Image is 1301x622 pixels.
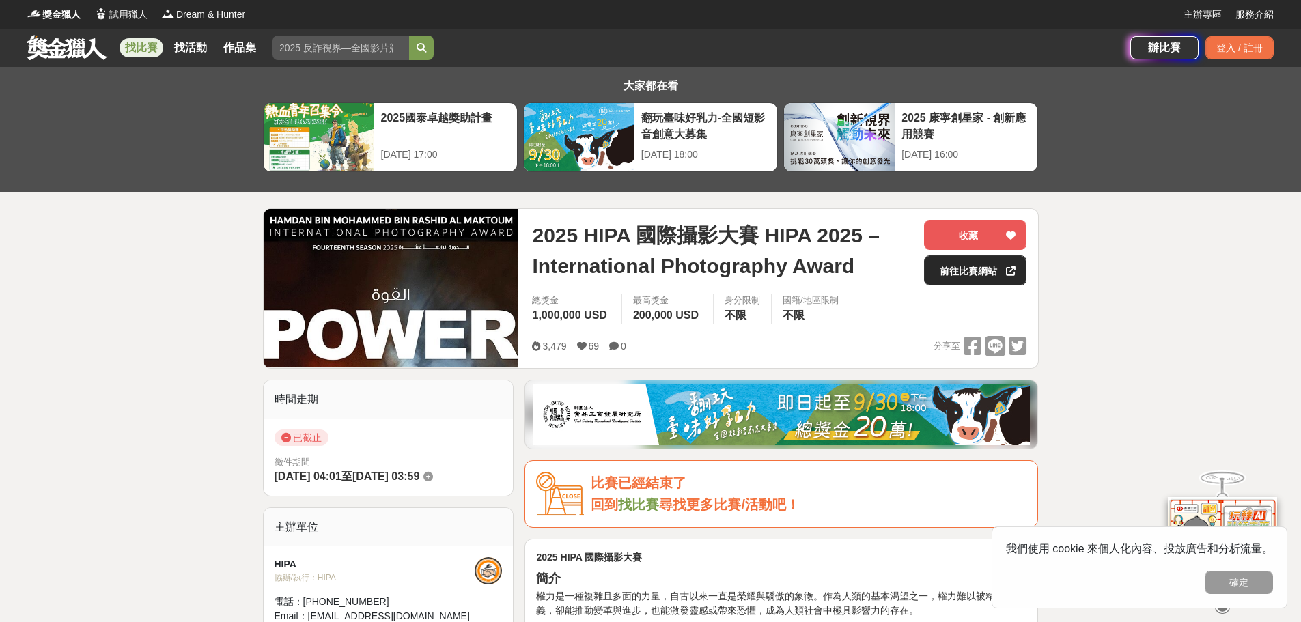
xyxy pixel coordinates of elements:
[94,7,108,20] img: Logo
[591,497,618,512] span: 回到
[263,102,518,172] a: 2025國泰卓越獎助計畫[DATE] 17:00
[275,571,475,584] div: 協辦/執行： HIPA
[620,80,682,91] span: 大家都在看
[783,102,1038,172] a: 2025 康寧創星家 - 創新應用競賽[DATE] 16:00
[523,102,778,172] a: 翻玩臺味好乳力-全國短影音創意大募集[DATE] 18:00
[725,309,746,321] span: 不限
[169,38,212,57] a: 找活動
[641,147,770,162] div: [DATE] 18:00
[591,472,1026,494] div: 比賽已經結束了
[924,220,1026,250] button: 收藏
[641,110,770,141] div: 翻玩臺味好乳力-全國短影音創意大募集
[120,38,163,57] a: 找比賽
[161,7,175,20] img: Logo
[1205,571,1273,594] button: 確定
[901,110,1031,141] div: 2025 康寧創星家 - 創新應用競賽
[532,294,610,307] span: 總獎金
[264,508,514,546] div: 主辦單位
[924,255,1026,285] a: 前往比賽網站
[1235,8,1274,22] a: 服務介紹
[218,38,262,57] a: 作品集
[533,384,1030,445] img: 1c81a89c-c1b3-4fd6-9c6e-7d29d79abef5.jpg
[341,470,352,482] span: 至
[532,220,913,281] span: 2025 HIPA 國際攝影大賽 HIPA 2025 – International Photography Award
[27,7,41,20] img: Logo
[542,341,566,352] span: 3,479
[536,472,584,516] img: Icon
[161,8,245,22] a: LogoDream & Hunter
[275,470,341,482] span: [DATE] 04:01
[264,380,514,419] div: 時間走期
[725,294,760,307] div: 身分限制
[901,147,1031,162] div: [DATE] 16:00
[1168,497,1277,588] img: d2146d9a-e6f6-4337-9592-8cefde37ba6b.png
[42,8,81,22] span: 獎金獵人
[176,8,245,22] span: Dream & Hunter
[783,294,839,307] div: 國籍/地區限制
[381,147,510,162] div: [DATE] 17:00
[275,429,328,446] span: 已截止
[536,589,1026,618] p: 權力是一種複雜且多面的力量，自古以來一直是榮耀與驕傲的象徵。作為人類的基本渴望之一，權力難以被精確定義，卻能推動變革與進步，也能激發靈感或帶來恐懼，成為人類社會中極具影響力的存在。
[264,209,519,367] img: Cover Image
[275,595,475,609] div: 電話： [PHONE_NUMBER]
[536,571,561,585] strong: 簡介
[633,309,699,321] span: 200,000 USD
[536,552,642,563] strong: 2025 HIPA 國際攝影大賽
[1130,36,1199,59] a: 辦比賽
[659,497,800,512] span: 尋找更多比賽/活動吧！
[621,341,626,352] span: 0
[633,294,702,307] span: 最高獎金
[381,110,510,141] div: 2025國泰卓越獎助計畫
[1205,36,1274,59] div: 登入 / 註冊
[783,309,805,321] span: 不限
[618,497,659,512] a: 找比賽
[275,457,310,467] span: 徵件期間
[532,309,606,321] span: 1,000,000 USD
[275,557,475,571] div: HIPA
[109,8,148,22] span: 試用獵人
[352,470,419,482] span: [DATE] 03:59
[1184,8,1222,22] a: 主辦專區
[1006,543,1273,554] span: 我們使用 cookie 來個人化內容、投放廣告和分析流量。
[934,336,960,356] span: 分享至
[27,8,81,22] a: Logo獎金獵人
[272,36,409,60] input: 2025 反詐視界—全國影片競賽
[94,8,148,22] a: Logo試用獵人
[589,341,600,352] span: 69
